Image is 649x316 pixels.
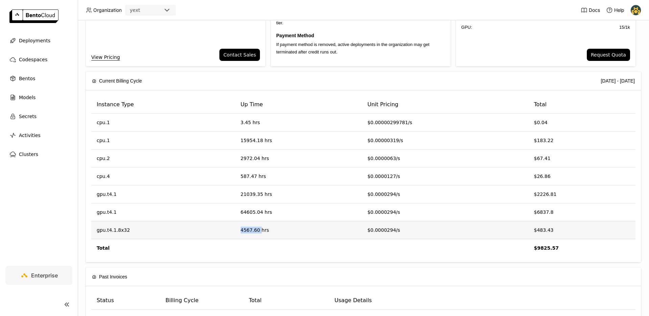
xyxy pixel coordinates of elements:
[5,110,72,123] a: Secrets
[461,24,472,31] span: GPU:
[235,203,362,221] td: 64605.04 hrs
[529,221,635,239] td: $483.43
[91,292,160,310] th: Status
[276,32,445,39] h4: Payment Method
[614,7,624,13] span: Help
[601,77,635,85] div: [DATE] - [DATE]
[589,7,600,13] span: Docs
[19,74,35,83] span: Bentos
[362,150,529,167] td: $0.0000063/s
[19,37,50,45] span: Deployments
[130,7,140,14] div: yext
[19,131,41,139] span: Activities
[19,150,38,158] span: Clusters
[91,203,235,221] td: gpu.t4.1
[99,77,142,85] span: Current Billing Cycle
[5,34,72,47] a: Deployments
[160,292,243,310] th: Billing Cycle
[235,114,362,132] td: 3.45 hrs
[362,114,529,132] td: $0.00000299781/s
[91,150,235,167] td: cpu.2
[5,129,72,142] a: Activities
[91,132,235,150] td: cpu.1
[91,114,235,132] td: cpu.1
[581,7,600,14] a: Docs
[362,203,529,221] td: $0.0000294/s
[235,96,362,114] th: Up Time
[93,7,122,13] span: Organization
[9,9,58,23] img: logo
[91,167,235,185] td: cpu.4
[329,292,635,310] th: Usage Details
[529,167,635,185] td: $26.86
[276,42,429,54] span: If payment method is removed, active deployments in the organization may get terminated after cre...
[529,132,635,150] td: $183.22
[362,221,529,239] td: $0.0000294/s
[91,53,120,61] a: View Pricing
[362,167,529,185] td: $0.0000127/s
[529,114,635,132] td: $0.04
[587,49,630,61] button: Request Quota
[91,185,235,203] td: gpu.t4.1
[5,266,72,285] a: Enterprise
[5,91,72,104] a: Models
[529,150,635,167] td: $67.41
[631,5,641,15] img: Demeter Dobos
[5,53,72,66] a: Codespaces
[31,272,58,279] span: Enterprise
[91,96,235,114] th: Instance Type
[529,203,635,221] td: $6837.8
[362,96,529,114] th: Unit Pricing
[529,96,635,114] th: Total
[219,49,260,61] button: Contact Sales
[235,221,362,239] td: 4567.60 hrs
[606,7,624,14] div: Help
[235,167,362,185] td: 587.47 hrs
[19,55,47,64] span: Codespaces
[97,245,110,251] strong: Total
[91,221,235,239] td: gpu.t4.1.8x32
[362,132,529,150] td: $0.00000319/s
[534,245,559,251] strong: $9825.57
[19,112,37,120] span: Secrets
[5,72,72,85] a: Bentos
[362,185,529,203] td: $0.0000294/s
[235,150,362,167] td: 2972.04 hrs
[99,273,127,280] span: Past Invoices
[235,185,362,203] td: 21039.35 hrs
[619,24,630,31] span: 15 / 1k
[529,185,635,203] td: $2226.81
[235,132,362,150] td: 15954.18 hrs
[19,93,35,101] span: Models
[243,292,329,310] th: Total
[5,148,72,161] a: Clusters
